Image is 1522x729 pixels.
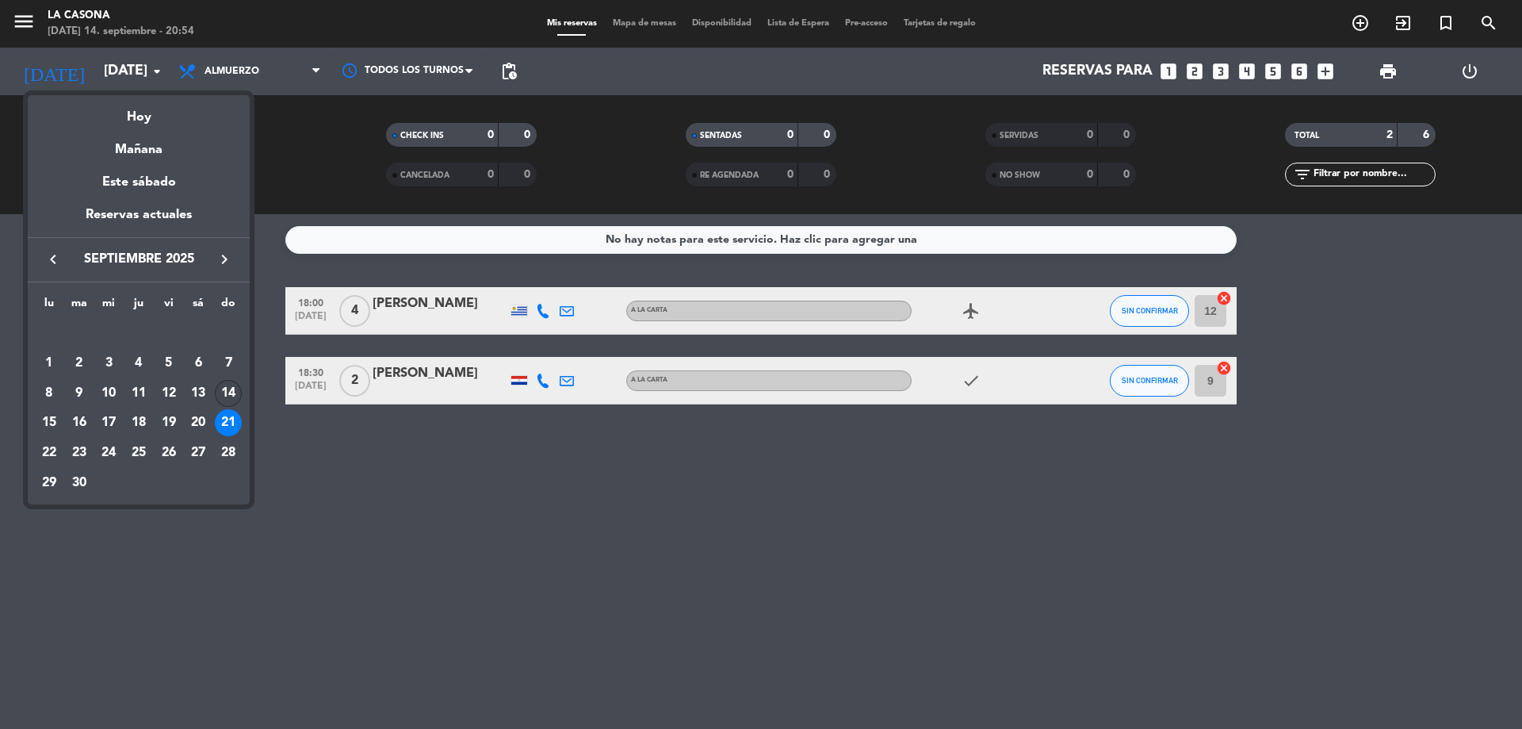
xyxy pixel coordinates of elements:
td: 28 de septiembre de 2025 [213,438,243,468]
td: 20 de septiembre de 2025 [184,408,214,438]
th: lunes [34,294,64,319]
div: 18 [125,409,152,436]
th: sábado [184,294,214,319]
div: 6 [185,350,212,377]
div: 1 [36,350,63,377]
div: 22 [36,439,63,466]
td: 18 de septiembre de 2025 [124,408,154,438]
div: 12 [155,380,182,407]
div: 30 [66,470,93,497]
div: 29 [36,470,63,497]
td: 24 de septiembre de 2025 [94,438,124,468]
div: Hoy [28,95,250,128]
div: 2 [66,350,93,377]
td: 29 de septiembre de 2025 [34,468,64,498]
div: 21 [215,409,242,436]
div: 16 [66,409,93,436]
th: martes [64,294,94,319]
div: 5 [155,350,182,377]
td: 2 de septiembre de 2025 [64,348,94,378]
td: 11 de septiembre de 2025 [124,378,154,409]
th: domingo [213,294,243,319]
div: Mañana [28,128,250,160]
td: 12 de septiembre de 2025 [154,378,184,409]
button: keyboard_arrow_right [210,249,239,270]
div: 17 [95,409,122,436]
td: SEP. [34,318,243,348]
td: 13 de septiembre de 2025 [184,378,214,409]
div: 3 [95,350,122,377]
div: 19 [155,409,182,436]
td: 1 de septiembre de 2025 [34,348,64,378]
div: 11 [125,380,152,407]
td: 10 de septiembre de 2025 [94,378,124,409]
div: 26 [155,439,182,466]
div: 4 [125,350,152,377]
div: 24 [95,439,122,466]
td: 22 de septiembre de 2025 [34,438,64,468]
th: jueves [124,294,154,319]
td: 16 de septiembre de 2025 [64,408,94,438]
td: 19 de septiembre de 2025 [154,408,184,438]
th: miércoles [94,294,124,319]
td: 23 de septiembre de 2025 [64,438,94,468]
div: 9 [66,380,93,407]
div: 23 [66,439,93,466]
div: 8 [36,380,63,407]
td: 21 de septiembre de 2025 [213,408,243,438]
td: 9 de septiembre de 2025 [64,378,94,409]
div: Este sábado [28,160,250,205]
td: 27 de septiembre de 2025 [184,438,214,468]
div: 20 [185,409,212,436]
div: 15 [36,409,63,436]
td: 6 de septiembre de 2025 [184,348,214,378]
i: keyboard_arrow_left [44,250,63,269]
td: 3 de septiembre de 2025 [94,348,124,378]
td: 4 de septiembre de 2025 [124,348,154,378]
button: keyboard_arrow_left [39,249,67,270]
div: 27 [185,439,212,466]
th: viernes [154,294,184,319]
td: 14 de septiembre de 2025 [213,378,243,409]
div: 14 [215,380,242,407]
div: 25 [125,439,152,466]
td: 30 de septiembre de 2025 [64,468,94,498]
div: 10 [95,380,122,407]
div: 7 [215,350,242,377]
div: Reservas actuales [28,205,250,237]
td: 5 de septiembre de 2025 [154,348,184,378]
td: 17 de septiembre de 2025 [94,408,124,438]
td: 25 de septiembre de 2025 [124,438,154,468]
td: 26 de septiembre de 2025 [154,438,184,468]
td: 8 de septiembre de 2025 [34,378,64,409]
td: 15 de septiembre de 2025 [34,408,64,438]
td: 7 de septiembre de 2025 [213,348,243,378]
span: septiembre 2025 [67,249,210,270]
i: keyboard_arrow_right [215,250,234,269]
div: 13 [185,380,212,407]
div: 28 [215,439,242,466]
